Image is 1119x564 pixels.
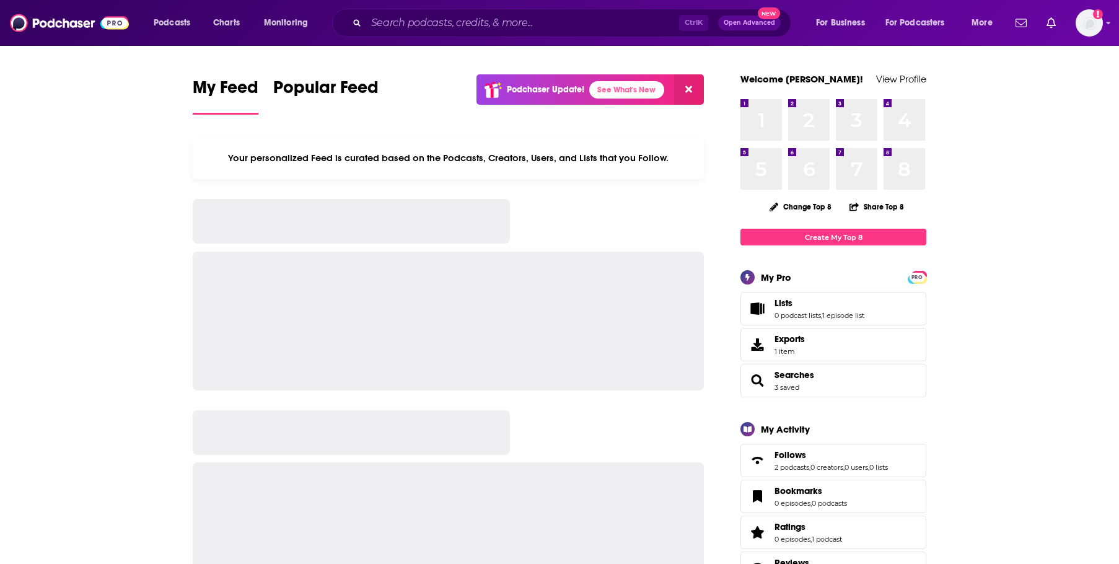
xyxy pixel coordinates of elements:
[775,449,806,460] span: Follows
[816,14,865,32] span: For Business
[745,452,770,469] a: Follows
[679,15,708,31] span: Ctrl K
[1042,12,1061,33] a: Show notifications dropdown
[775,485,822,496] span: Bookmarks
[810,499,812,508] span: ,
[775,347,805,356] span: 1 item
[775,521,842,532] a: Ratings
[745,488,770,505] a: Bookmarks
[740,516,926,549] span: Ratings
[775,383,799,392] a: 3 saved
[193,77,258,105] span: My Feed
[366,13,679,33] input: Search podcasts, credits, & more...
[849,195,905,219] button: Share Top 8
[775,499,810,508] a: 0 episodes
[193,77,258,115] a: My Feed
[745,372,770,389] a: Searches
[972,14,993,32] span: More
[718,15,781,30] button: Open AdvancedNew
[1076,9,1103,37] span: Logged in as Ashley_Beenen
[876,73,926,85] a: View Profile
[193,137,704,179] div: Your personalized Feed is curated based on the Podcasts, Creators, Users, and Lists that you Follow.
[507,84,584,95] p: Podchaser Update!
[740,292,926,325] span: Lists
[1076,9,1103,37] button: Show profile menu
[809,463,810,472] span: ,
[775,449,888,460] a: Follows
[273,77,379,115] a: Popular Feed
[758,7,780,19] span: New
[812,535,842,544] a: 1 podcast
[589,81,664,99] a: See What's New
[264,14,308,32] span: Monitoring
[145,13,206,33] button: open menu
[910,273,924,282] span: PRO
[1076,9,1103,37] img: User Profile
[775,463,809,472] a: 2 podcasts
[154,14,190,32] span: Podcasts
[810,535,812,544] span: ,
[775,333,805,345] span: Exports
[822,311,864,320] a: 1 episode list
[810,463,843,472] a: 0 creators
[775,297,864,309] a: Lists
[1093,9,1103,19] svg: Add a profile image
[740,328,926,361] a: Exports
[740,73,863,85] a: Welcome [PERSON_NAME]!
[868,463,869,472] span: ,
[775,297,792,309] span: Lists
[205,13,247,33] a: Charts
[1011,12,1032,33] a: Show notifications dropdown
[775,485,847,496] a: Bookmarks
[910,272,924,281] a: PRO
[761,271,791,283] div: My Pro
[775,369,814,381] a: Searches
[869,463,888,472] a: 0 lists
[845,463,868,472] a: 0 users
[745,524,770,541] a: Ratings
[963,13,1008,33] button: open menu
[740,364,926,397] span: Searches
[761,423,810,435] div: My Activity
[213,14,240,32] span: Charts
[740,444,926,477] span: Follows
[807,13,880,33] button: open menu
[775,535,810,544] a: 0 episodes
[745,336,770,353] span: Exports
[812,499,847,508] a: 0 podcasts
[740,229,926,245] a: Create My Top 8
[885,14,945,32] span: For Podcasters
[877,13,963,33] button: open menu
[843,463,845,472] span: ,
[775,521,805,532] span: Ratings
[745,300,770,317] a: Lists
[821,311,822,320] span: ,
[740,480,926,513] span: Bookmarks
[255,13,324,33] button: open menu
[762,199,839,214] button: Change Top 8
[10,11,129,35] img: Podchaser - Follow, Share and Rate Podcasts
[273,77,379,105] span: Popular Feed
[344,9,803,37] div: Search podcasts, credits, & more...
[775,311,821,320] a: 0 podcast lists
[724,20,775,26] span: Open Advanced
